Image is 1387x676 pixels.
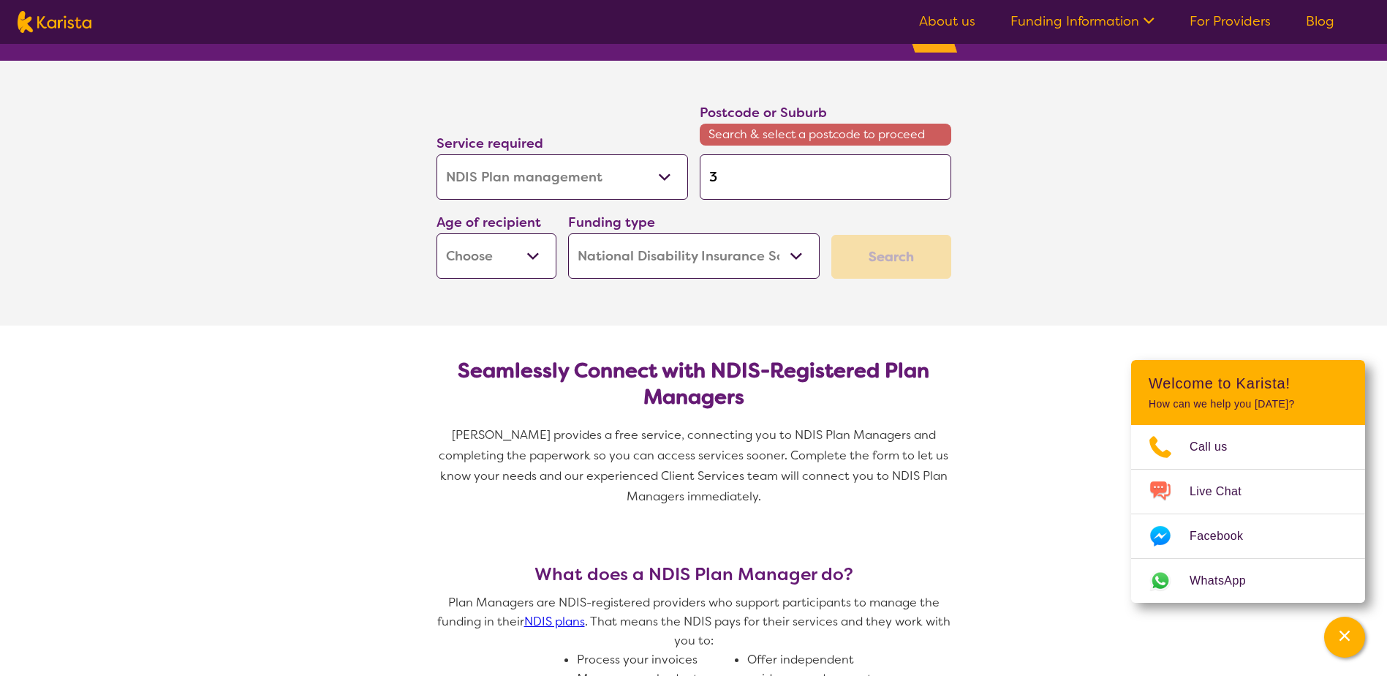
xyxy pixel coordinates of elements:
span: Facebook [1190,525,1261,547]
label: Funding type [568,214,655,231]
a: Funding Information [1010,12,1154,30]
label: Postcode or Suburb [700,104,827,121]
span: WhatsApp [1190,570,1263,592]
li: Process your invoices [577,650,736,669]
button: Channel Menu [1324,617,1365,658]
h3: What does a NDIS Plan Manager do? [431,564,957,585]
span: [PERSON_NAME] provides a free service, connecting you to NDIS Plan Managers and completing the pa... [439,427,951,504]
span: Search & select a postcode to proceed [700,124,951,146]
span: Live Chat [1190,481,1259,503]
div: Channel Menu [1131,360,1365,603]
a: For Providers [1190,12,1271,30]
a: Blog [1306,12,1334,30]
a: About us [919,12,975,30]
p: How can we help you [DATE]? [1149,398,1348,410]
a: Web link opens in a new tab. [1131,559,1365,603]
span: Call us [1190,436,1245,458]
img: Karista logo [18,11,91,33]
input: Type [700,154,951,200]
ul: Choose channel [1131,425,1365,603]
label: Service required [436,135,543,152]
h2: Welcome to Karista! [1149,375,1348,392]
h2: Seamlessly Connect with NDIS-Registered Plan Managers [448,358,940,410]
p: Plan Managers are NDIS-registered providers who support participants to manage the funding in the... [431,593,957,650]
a: NDIS plans [524,614,585,629]
label: Age of recipient [436,214,541,231]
